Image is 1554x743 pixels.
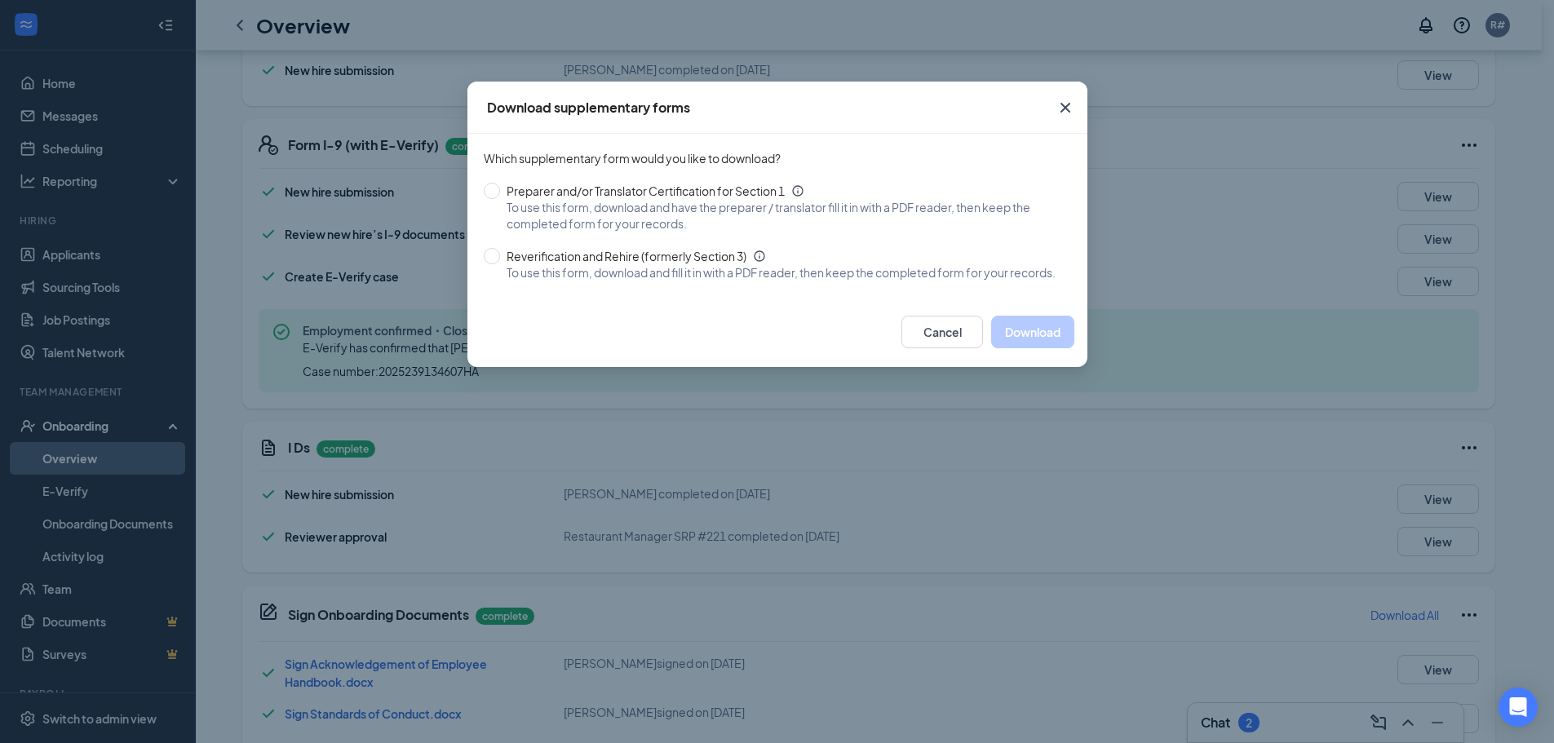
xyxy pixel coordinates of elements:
[487,99,690,117] div: Download supplementary forms
[507,183,785,199] span: Preparer and/or Translator Certification for Section 1
[901,316,983,348] button: Cancel
[1499,688,1538,727] div: Open Intercom Messenger
[484,150,1071,166] span: Which supplementary form would you like to download?
[753,250,766,263] svg: Info
[1056,98,1075,117] svg: Cross
[791,184,804,197] svg: Info
[991,316,1074,348] button: Download
[507,199,1058,232] span: To use this form, download and have the preparer / translator fill it in with a PDF reader, then ...
[507,264,1056,281] span: To use this form, download and fill it in with a PDF reader, then keep the completed form for you...
[507,248,746,264] span: Reverification and Rehire (formerly Section 3)
[1043,82,1087,134] button: Close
